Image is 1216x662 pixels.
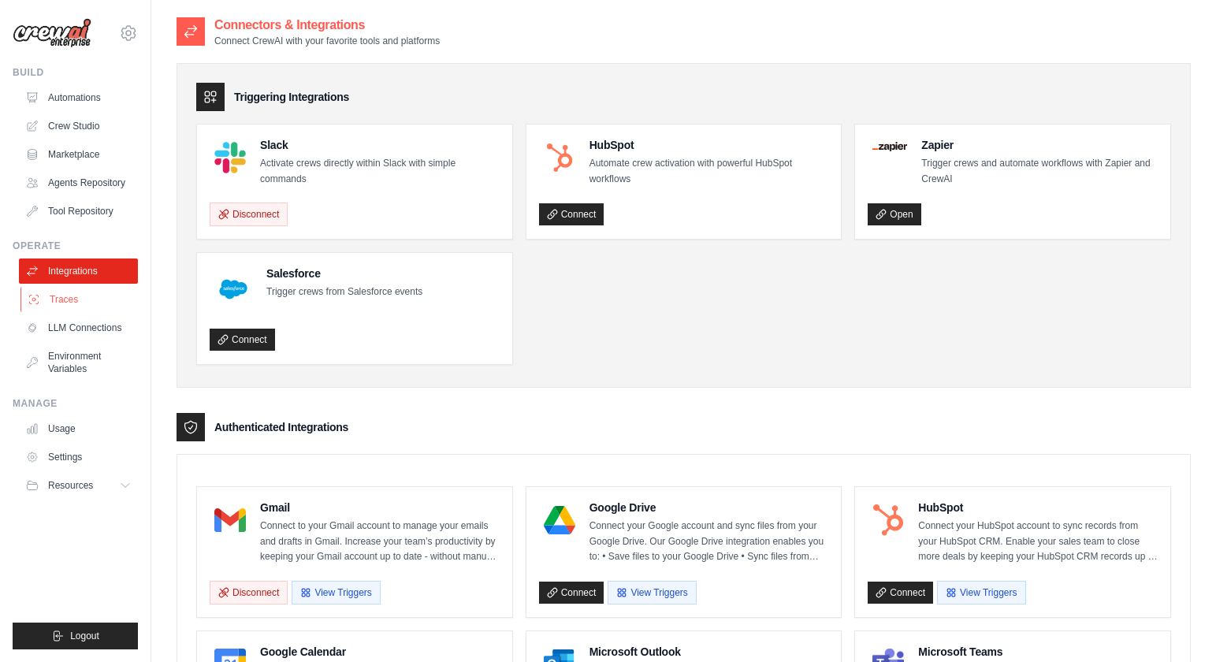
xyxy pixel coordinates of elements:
[539,582,604,604] a: Connect
[266,285,422,300] p: Trigger crews from Salesforce events
[210,203,288,226] button: Disconnect
[544,142,575,173] img: HubSpot Logo
[13,240,138,252] div: Operate
[260,137,500,153] h4: Slack
[19,142,138,167] a: Marketplace
[260,644,500,660] h4: Google Calendar
[234,89,349,105] h3: Triggering Integrations
[210,581,288,604] button: Disconnect
[13,397,138,410] div: Manage
[918,644,1158,660] h4: Microsoft Teams
[19,199,138,224] a: Tool Repository
[13,66,138,79] div: Build
[70,630,99,642] span: Logout
[19,315,138,340] a: LLM Connections
[589,137,829,153] h4: HubSpot
[608,581,696,604] button: View Triggers
[921,137,1158,153] h4: Zapier
[19,344,138,381] a: Environment Variables
[266,266,422,281] h4: Salesforce
[921,156,1158,187] p: Trigger crews and automate workflows with Zapier and CrewAI
[19,113,138,139] a: Crew Studio
[19,85,138,110] a: Automations
[19,444,138,470] a: Settings
[19,473,138,498] button: Resources
[19,416,138,441] a: Usage
[872,504,904,536] img: HubSpot Logo
[918,519,1158,565] p: Connect your HubSpot account to sync records from your HubSpot CRM. Enable your sales team to clo...
[214,16,440,35] h2: Connectors & Integrations
[214,270,252,308] img: Salesforce Logo
[214,504,246,536] img: Gmail Logo
[872,142,907,151] img: Zapier Logo
[589,156,829,187] p: Automate crew activation with powerful HubSpot workflows
[918,500,1158,515] h4: HubSpot
[19,170,138,195] a: Agents Repository
[589,644,829,660] h4: Microsoft Outlook
[589,519,829,565] p: Connect your Google account and sync files from your Google Drive. Our Google Drive integration e...
[868,203,920,225] a: Open
[13,623,138,649] button: Logout
[260,519,500,565] p: Connect to your Gmail account to manage your emails and drafts in Gmail. Increase your team’s pro...
[214,35,440,47] p: Connect CrewAI with your favorite tools and platforms
[868,582,933,604] a: Connect
[260,156,500,187] p: Activate crews directly within Slack with simple commands
[539,203,604,225] a: Connect
[48,479,93,492] span: Resources
[20,287,139,312] a: Traces
[260,500,500,515] h4: Gmail
[214,419,348,435] h3: Authenticated Integrations
[589,500,829,515] h4: Google Drive
[292,581,380,604] button: View Triggers
[214,142,246,173] img: Slack Logo
[544,504,575,536] img: Google Drive Logo
[937,581,1025,604] button: View Triggers
[13,18,91,48] img: Logo
[19,258,138,284] a: Integrations
[210,329,275,351] a: Connect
